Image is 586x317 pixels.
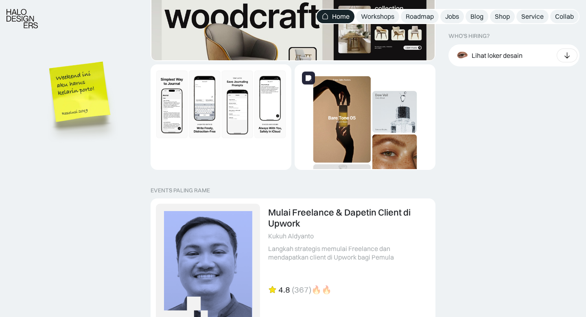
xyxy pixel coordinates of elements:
a: Shop [490,10,515,23]
img: Dynamic Image [295,65,435,205]
a: Roadmap [401,10,439,23]
a: Jobs [440,10,464,23]
div: Lihat loker desain [472,51,523,59]
a: Collab [550,10,579,23]
div: Service [521,12,544,21]
div: Roadmap [406,12,434,21]
a: Blog [466,10,488,23]
div: EVENTS PALING RAME [151,187,210,194]
img: Dynamic Image [151,65,291,143]
div: Jobs [445,12,459,21]
div: Blog [470,12,483,21]
div: WHO’S HIRING? [448,33,490,40]
div: Workshops [361,12,394,21]
a: Dynamic Image [295,64,435,170]
div: Shop [495,12,510,21]
a: Home [317,10,354,23]
a: Service [516,10,549,23]
a: Workshops [356,10,399,23]
a: Dynamic Image [151,64,291,170]
div: Collab [555,12,574,21]
div: Home [332,12,350,21]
